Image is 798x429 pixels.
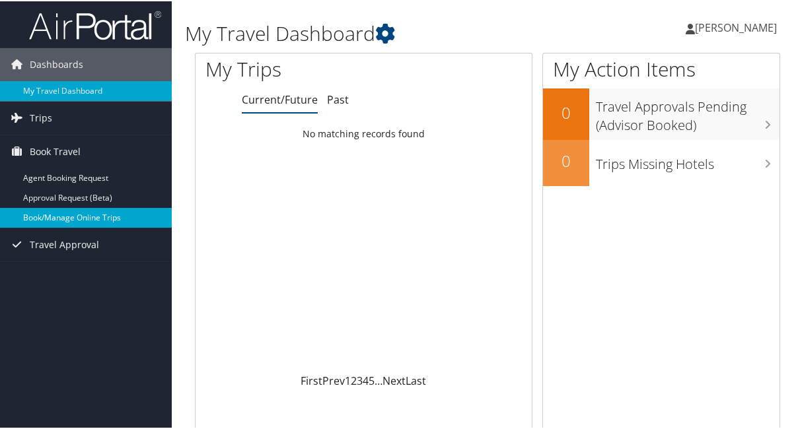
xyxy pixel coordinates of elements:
span: Dashboards [30,47,83,80]
span: … [375,372,382,387]
h1: My Trips [205,54,382,82]
a: Current/Future [242,91,318,106]
h2: 0 [543,100,589,123]
a: Next [382,372,406,387]
h2: 0 [543,148,589,171]
span: Book Travel [30,134,81,167]
a: [PERSON_NAME] [686,7,790,46]
h3: Travel Approvals Pending (Advisor Booked) [596,90,780,133]
a: First [301,372,322,387]
span: Trips [30,100,52,133]
a: Past [327,91,349,106]
h1: My Travel Dashboard [185,18,589,46]
h1: My Action Items [543,54,780,82]
a: 5 [369,372,375,387]
td: No matching records found [196,121,532,145]
a: 3 [357,372,363,387]
a: 0Travel Approvals Pending (Advisor Booked) [543,87,780,138]
a: 4 [363,372,369,387]
a: Last [406,372,426,387]
span: [PERSON_NAME] [695,19,777,34]
a: 1 [345,372,351,387]
img: airportal-logo.png [29,9,161,40]
h3: Trips Missing Hotels [596,147,780,172]
a: 2 [351,372,357,387]
a: Prev [322,372,345,387]
span: Travel Approval [30,227,99,260]
a: 0Trips Missing Hotels [543,139,780,185]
